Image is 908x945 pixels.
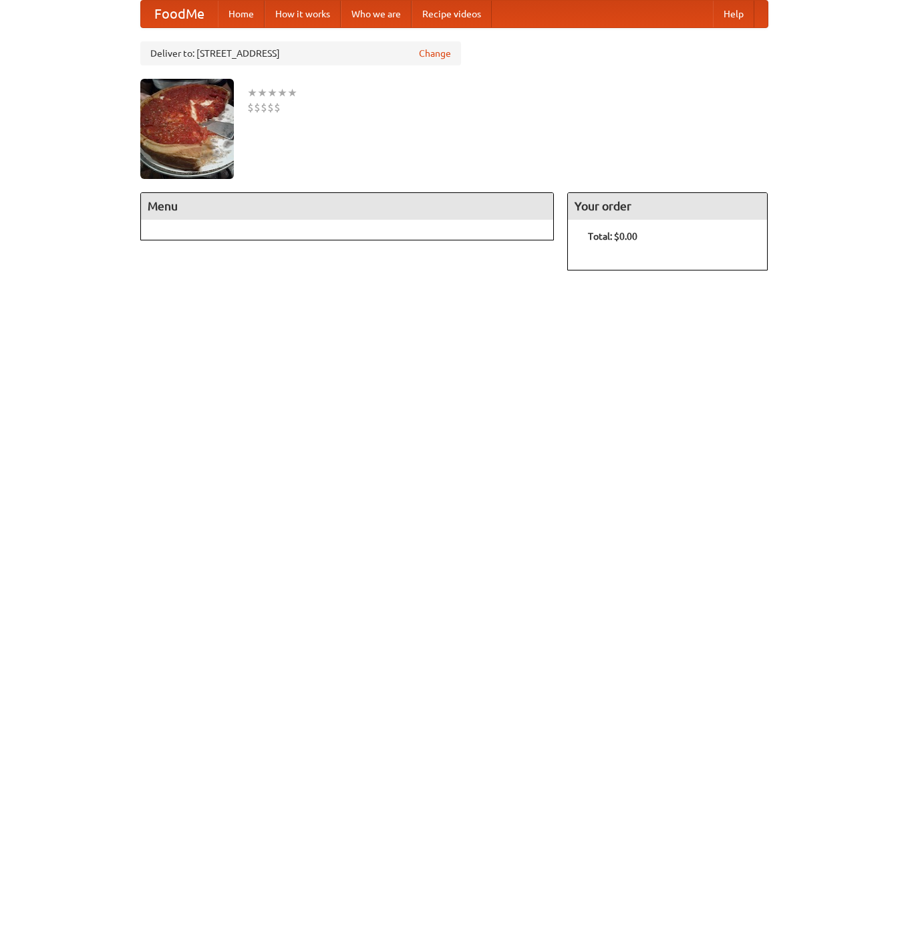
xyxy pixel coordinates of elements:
li: $ [274,100,281,115]
a: FoodMe [141,1,218,27]
li: ★ [257,85,267,100]
li: $ [247,100,254,115]
img: angular.jpg [140,79,234,179]
li: $ [267,100,274,115]
h4: Menu [141,193,554,220]
a: How it works [265,1,341,27]
li: $ [261,100,267,115]
a: Who we are [341,1,412,27]
li: ★ [247,85,257,100]
h4: Your order [568,193,767,220]
li: ★ [287,85,297,100]
a: Help [713,1,754,27]
a: Recipe videos [412,1,492,27]
a: Home [218,1,265,27]
li: $ [254,100,261,115]
li: ★ [267,85,277,100]
li: ★ [277,85,287,100]
div: Deliver to: [STREET_ADDRESS] [140,41,461,65]
b: Total: $0.00 [588,231,637,242]
a: Change [419,47,451,60]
